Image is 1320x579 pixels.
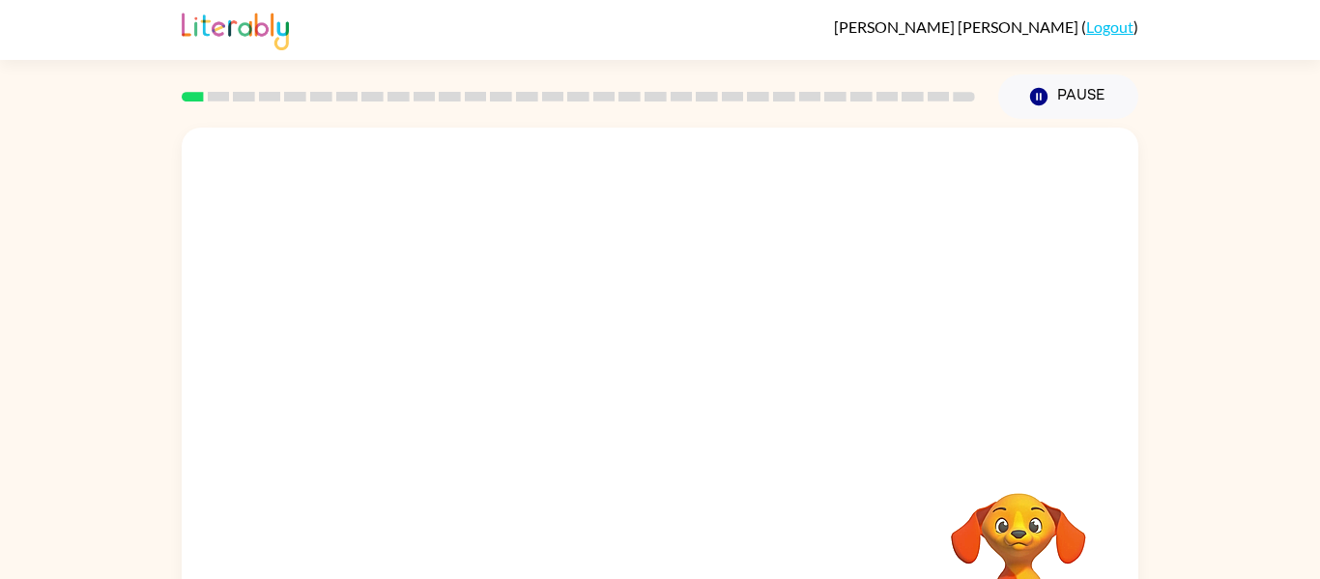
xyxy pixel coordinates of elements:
[834,17,1081,36] span: [PERSON_NAME] [PERSON_NAME]
[182,8,289,50] img: Literably
[1086,17,1133,36] a: Logout
[998,74,1138,119] button: Pause
[834,17,1138,36] div: ( )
